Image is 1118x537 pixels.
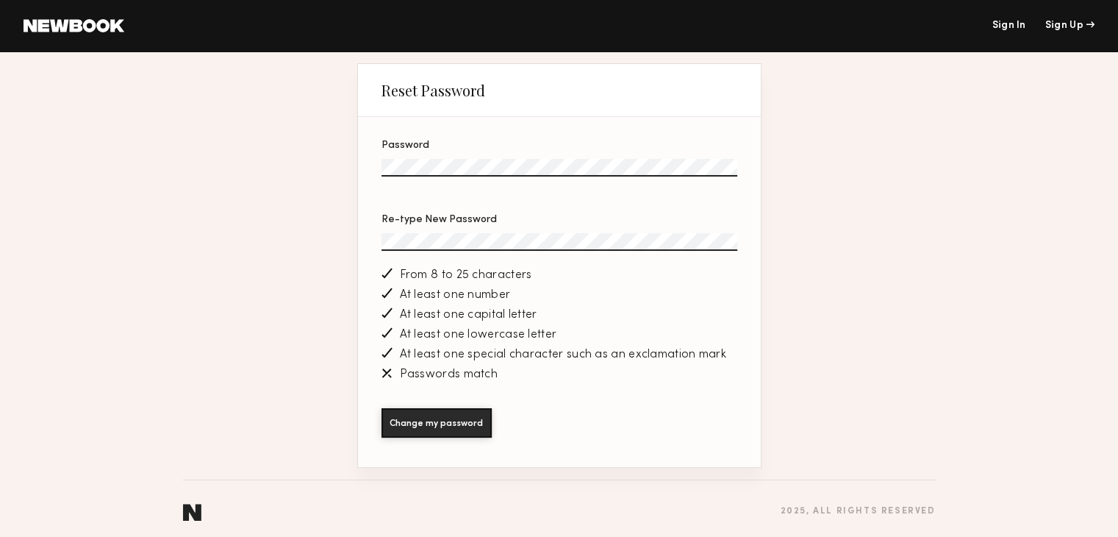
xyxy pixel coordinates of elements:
[381,159,737,177] input: Password
[381,408,492,438] button: Change my password
[992,21,1025,31] a: Sign In
[400,349,726,361] span: At least one special character such as an exclamation mark
[381,82,485,99] div: Reset Password
[381,233,737,251] input: Re-type New Password
[400,329,557,341] span: At least one lowercase letter
[381,215,737,225] div: Re-type New Password
[400,289,511,302] span: At least one number
[1045,21,1094,31] div: Sign Up
[381,141,737,151] div: Password
[400,309,537,321] span: At least one capital letter
[400,369,498,381] span: Passwords match
[780,507,935,516] div: 2025 , all rights reserved
[400,269,532,282] span: From 8 to 25 characters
